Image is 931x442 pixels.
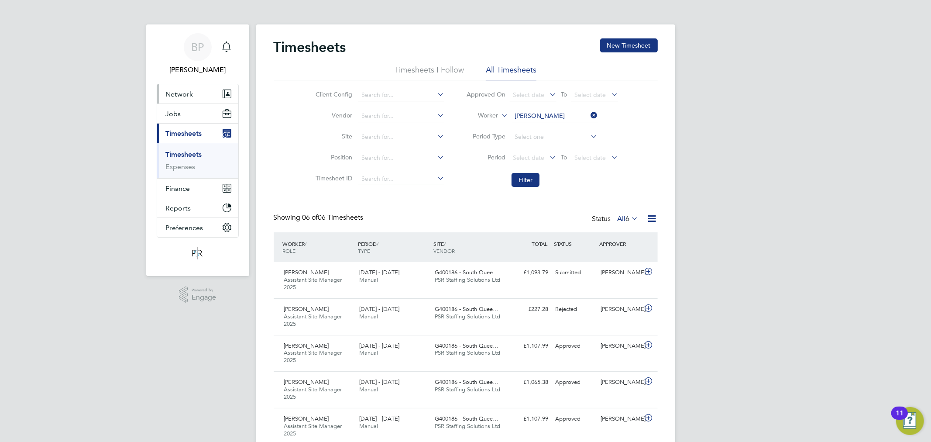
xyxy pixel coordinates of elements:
div: £1,107.99 [507,339,552,353]
span: / [377,240,378,247]
button: Finance [157,179,238,198]
span: [DATE] - [DATE] [359,269,399,276]
input: Search for... [358,89,444,101]
button: Network [157,84,238,104]
input: Search for... [512,110,598,122]
span: [DATE] - [DATE] [359,415,399,422]
div: WORKER [281,236,356,259]
span: G400186 - South Quee… [435,269,498,276]
span: Jobs [166,110,181,118]
label: Approved On [466,90,505,98]
span: PSR Staffing Solutions Ltd [435,386,500,393]
div: Approved [552,375,598,390]
label: All [618,214,639,223]
button: New Timesheet [600,38,658,52]
a: Go to home page [157,246,239,260]
span: Assistant Site Manager 2025 [284,313,342,328]
div: [PERSON_NAME] [597,375,642,390]
span: Assistant Site Manager 2025 [284,386,342,401]
img: psrsolutions-logo-retina.png [189,246,205,260]
input: Search for... [358,173,444,185]
span: Ben Perkin [157,65,239,75]
span: / [305,240,307,247]
nav: Main navigation [146,24,249,276]
div: [PERSON_NAME] [597,266,642,280]
button: Filter [512,173,539,187]
span: Select date [513,154,544,162]
span: Manual [359,422,378,430]
label: Period [466,153,505,161]
input: Search for... [358,131,444,143]
span: PSR Staffing Solutions Ltd [435,313,500,320]
span: Select date [574,154,606,162]
li: All Timesheets [486,65,536,80]
div: PERIOD [356,236,431,259]
span: G400186 - South Quee… [435,305,498,313]
span: Assistant Site Manager 2025 [284,422,342,437]
label: Worker [459,111,498,120]
span: Powered by [192,287,216,294]
span: Assistant Site Manager 2025 [284,276,342,291]
div: [PERSON_NAME] [597,302,642,317]
span: 6 [626,214,630,223]
span: Manual [359,313,378,320]
h2: Timesheets [274,38,346,56]
span: G400186 - South Quee… [435,378,498,386]
span: G400186 - South Quee… [435,342,498,349]
span: 06 Timesheets [302,213,364,222]
span: 06 of [302,213,318,222]
span: PSR Staffing Solutions Ltd [435,276,500,283]
label: Site [313,132,352,140]
span: Finance [166,184,190,193]
label: Position [313,153,352,161]
div: [PERSON_NAME] [597,339,642,353]
label: Period Type [466,132,505,140]
input: Search for... [358,152,444,164]
span: TOTAL [532,240,548,247]
div: STATUS [552,236,598,252]
button: Open Resource Center, 11 new notifications [896,407,924,435]
div: Status [592,213,640,225]
div: £1,093.79 [507,266,552,280]
span: Network [166,90,193,98]
span: Engage [192,294,216,301]
span: Timesheets [166,129,202,138]
div: Approved [552,412,598,426]
label: Timesheet ID [313,174,352,182]
div: £1,065.38 [507,375,552,390]
li: Timesheets I Follow [395,65,464,80]
span: To [558,89,570,100]
span: PSR Staffing Solutions Ltd [435,422,500,430]
a: Expenses [166,162,196,171]
div: Timesheets [157,143,238,178]
input: Search for... [358,110,444,122]
span: Manual [359,386,378,393]
a: Timesheets [166,150,202,159]
span: ROLE [283,247,296,254]
span: [PERSON_NAME] [284,342,329,349]
button: Preferences [157,218,238,237]
span: [PERSON_NAME] [284,378,329,386]
div: Approved [552,339,598,353]
div: APPROVER [597,236,642,252]
span: Select date [513,91,544,99]
a: Powered byEngage [179,287,216,303]
div: SITE [431,236,507,259]
span: / [444,240,446,247]
button: Reports [157,198,238,218]
span: Assistant Site Manager 2025 [284,349,342,364]
div: 11 [896,413,904,425]
span: VENDOR [433,247,455,254]
span: Reports [166,204,191,212]
span: [PERSON_NAME] [284,269,329,276]
span: Select date [574,91,606,99]
span: [PERSON_NAME] [284,305,329,313]
span: G400186 - South Quee… [435,415,498,422]
div: £1,107.99 [507,412,552,426]
span: Preferences [166,224,203,232]
span: Manual [359,349,378,356]
div: [PERSON_NAME] [597,412,642,426]
button: Jobs [157,104,238,123]
span: BP [191,41,204,53]
span: [DATE] - [DATE] [359,342,399,349]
